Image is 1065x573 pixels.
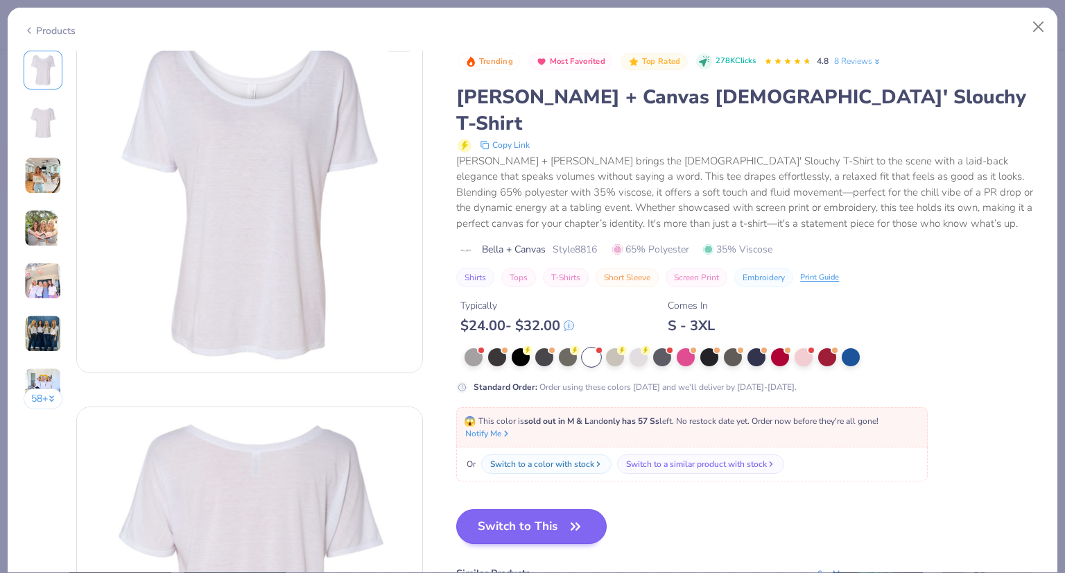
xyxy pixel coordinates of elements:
[456,509,607,544] button: Switch to This
[456,245,475,256] img: brand logo
[26,106,60,139] img: Back
[490,458,594,470] div: Switch to a color with stock
[464,415,476,428] span: 😱
[703,242,772,257] span: 35% Viscose
[1025,14,1052,40] button: Close
[474,381,797,393] div: Order using these colors [DATE] and we'll deliver by [DATE]-[DATE].
[77,27,422,373] img: Front
[456,153,1041,232] div: [PERSON_NAME] + [PERSON_NAME] brings the [DEMOGRAPHIC_DATA]' Slouchy T-Shirt to the scene with a ...
[24,157,62,194] img: User generated content
[24,315,62,352] img: User generated content
[460,298,574,313] div: Typically
[668,317,715,334] div: S - 3XL
[716,55,756,67] span: 278K Clicks
[617,454,784,474] button: Switch to a similar product with stock
[834,55,882,67] a: 8 Reviews
[734,268,793,287] button: Embroidery
[456,268,494,287] button: Shirts
[26,53,60,87] img: Front
[24,209,62,247] img: User generated content
[528,53,612,71] button: Badge Button
[543,268,589,287] button: T-Shirts
[621,53,687,71] button: Badge Button
[464,416,878,427] span: This color is and left. No restock date yet. Order now before they're all gone!
[553,242,597,257] span: Style 8816
[479,58,513,65] span: Trending
[550,58,605,65] span: Most Favorited
[460,317,574,334] div: $ 24.00 - $ 32.00
[464,458,476,470] span: Or
[465,427,511,440] button: Notify Me
[764,51,811,73] div: 4.8 Stars
[456,84,1041,137] div: [PERSON_NAME] + Canvas [DEMOGRAPHIC_DATA]' Slouchy T-Shirt
[458,53,520,71] button: Badge Button
[626,458,767,470] div: Switch to a similar product with stock
[24,368,62,405] img: User generated content
[524,416,589,427] strong: sold out in M & L
[24,24,76,38] div: Products
[596,268,659,287] button: Short Sleeve
[474,382,537,393] strong: Standard Order :
[476,137,534,153] button: copy to clipboard
[481,454,612,474] button: Switch to a color with stock
[603,416,659,427] strong: only has 57 Ss
[24,388,63,409] button: 58+
[800,272,839,284] div: Print Guide
[24,262,62,300] img: User generated content
[501,268,536,287] button: Tops
[642,58,681,65] span: Top Rated
[536,56,547,67] img: Most Favorited sort
[817,55,829,67] span: 4.8
[482,242,546,257] span: Bella + Canvas
[612,242,689,257] span: 65% Polyester
[666,268,727,287] button: Screen Print
[628,56,639,67] img: Top Rated sort
[465,56,476,67] img: Trending sort
[668,298,715,313] div: Comes In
